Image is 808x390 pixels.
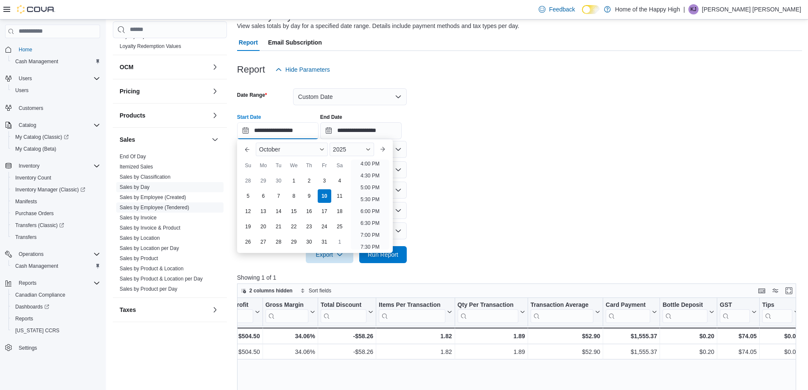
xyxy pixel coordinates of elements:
span: Purchase Orders [12,208,100,219]
button: Catalog [15,120,39,130]
button: Pricing [120,87,208,95]
h3: Report [237,65,265,75]
div: day-23 [302,220,316,233]
div: October, 2025 [240,173,347,250]
button: Reports [15,278,40,288]
div: Gross Margin [265,301,308,309]
h3: OCM [120,63,134,71]
div: day-29 [287,235,301,249]
h3: Taxes [120,306,136,314]
button: Settings [2,342,103,354]
button: Gross Margin [265,301,315,323]
div: $0.20 [663,331,714,341]
input: Press the down key to open a popover containing a calendar. [320,122,402,139]
button: Manifests [8,196,103,208]
button: Inventory [15,161,43,171]
div: $504.50 [214,347,260,357]
span: Cash Management [15,263,58,269]
div: Kennedy Jones [688,4,699,14]
button: Reports [8,313,103,325]
a: Itemized Sales [120,164,153,170]
a: Dashboards [8,301,103,313]
button: Operations [15,249,47,259]
span: Run Report [368,250,398,259]
span: Washington CCRS [12,325,100,336]
div: Tips [762,301,792,309]
a: My Catalog (Beta) [12,144,60,154]
a: [US_STATE] CCRS [12,325,63,336]
button: Qty Per Transaction [457,301,525,323]
button: Sort fields [297,286,335,296]
li: 6:30 PM [357,218,383,228]
a: Dashboards [12,302,53,312]
button: Inventory [2,160,103,172]
div: day-25 [333,220,347,233]
span: Sales by Location [120,235,160,241]
span: Loyalty Redemption Values [120,43,181,50]
div: day-22 [287,220,301,233]
button: [US_STATE] CCRS [8,325,103,337]
div: $74.05 [720,347,757,357]
div: day-28 [272,235,285,249]
div: GST [720,301,750,309]
button: Operations [2,248,103,260]
span: Operations [15,249,100,259]
a: Sales by Invoice & Product [120,225,180,231]
span: Dashboards [12,302,100,312]
div: Items Per Transaction [379,301,445,309]
div: day-11 [333,189,347,203]
div: Gross Profit [214,301,253,309]
a: Sales by Product [120,255,158,261]
button: Bottle Deposit [663,301,714,323]
div: day-5 [241,189,255,203]
div: We [287,159,301,172]
div: Bottle Deposit [663,301,707,309]
div: Tu [272,159,285,172]
span: Itemized Sales [120,163,153,170]
a: Canadian Compliance [12,290,69,300]
div: Transaction Average [531,301,593,309]
div: day-8 [287,189,301,203]
a: End Of Day [120,154,146,160]
button: Products [120,111,208,120]
li: 7:30 PM [357,242,383,252]
li: 5:30 PM [357,194,383,205]
li: 4:00 PM [357,159,383,169]
div: Sales [113,152,227,297]
a: Cash Management [12,56,62,67]
button: Sales [210,135,220,145]
span: [US_STATE] CCRS [15,327,59,334]
span: Canadian Compliance [12,290,100,300]
h3: Sales [120,135,135,144]
span: Canadian Compliance [15,292,65,298]
span: Sales by Location per Day [120,245,179,252]
div: Tips [762,301,792,323]
div: Transaction Average [531,301,593,323]
span: Users [19,75,32,82]
label: Start Date [237,114,261,121]
li: 5:00 PM [357,182,383,193]
div: 1.82 [379,347,452,357]
button: My Catalog (Beta) [8,143,103,155]
button: Previous Month [240,143,254,156]
li: 7:00 PM [357,230,383,240]
button: Gross Profit [214,301,260,323]
a: Inventory Manager (Classic) [8,184,103,196]
button: Catalog [2,119,103,131]
h3: Pricing [120,87,140,95]
div: Bottle Deposit [663,301,707,323]
button: Cash Management [8,260,103,272]
span: 2025 [333,146,346,153]
div: Card Payment [606,301,650,309]
button: Inventory Count [8,172,103,184]
div: 34.06% [265,331,315,341]
span: Settings [19,345,37,351]
li: 4:30 PM [357,171,383,181]
a: Feedback [535,1,578,18]
span: Manifests [12,196,100,207]
span: Catalog [19,122,36,129]
a: Users [12,85,32,95]
div: $52.90 [531,347,600,357]
a: Customers [15,103,47,113]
